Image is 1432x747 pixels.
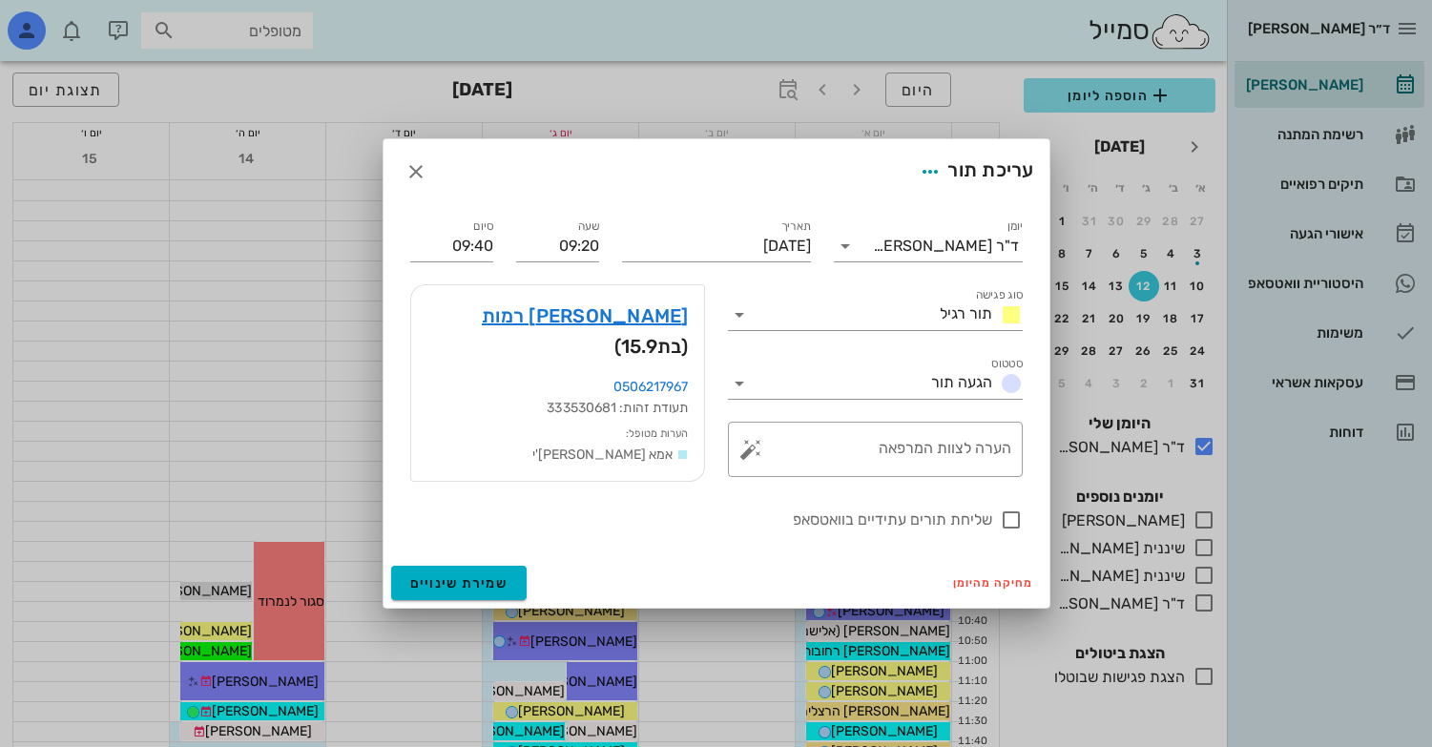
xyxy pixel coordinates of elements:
span: אמא [PERSON_NAME]'י [532,446,674,463]
label: יומן [1007,219,1023,234]
div: סוג פגישהתור רגיל [728,300,1023,330]
button: שמירת שינויים [391,566,528,600]
label: תאריך [780,219,811,234]
a: [PERSON_NAME] רמות [482,301,689,331]
span: תור רגיל [940,304,992,322]
label: שעה [577,219,599,234]
label: סטטוס [991,357,1023,371]
div: סטטוסהגעה תור [728,368,1023,399]
div: עריכת תור [913,155,1033,189]
label: סיום [473,219,493,234]
button: מחיקה מהיומן [945,570,1042,596]
div: ד"ר [PERSON_NAME] [873,238,1019,255]
div: תעודת זהות: 333530681 [426,398,689,419]
span: (בת ) [614,331,689,362]
span: הגעה תור [931,373,992,391]
small: הערות מטופל: [626,427,688,440]
label: סוג פגישה [975,288,1023,302]
span: 15.9 [621,335,657,358]
a: 0506217967 [613,379,689,395]
span: מחיקה מהיומן [953,576,1034,590]
label: שליחת תורים עתידיים בוואטסאפ [410,510,992,529]
div: יומןד"ר [PERSON_NAME] [834,231,1023,261]
span: שמירת שינויים [410,575,508,591]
